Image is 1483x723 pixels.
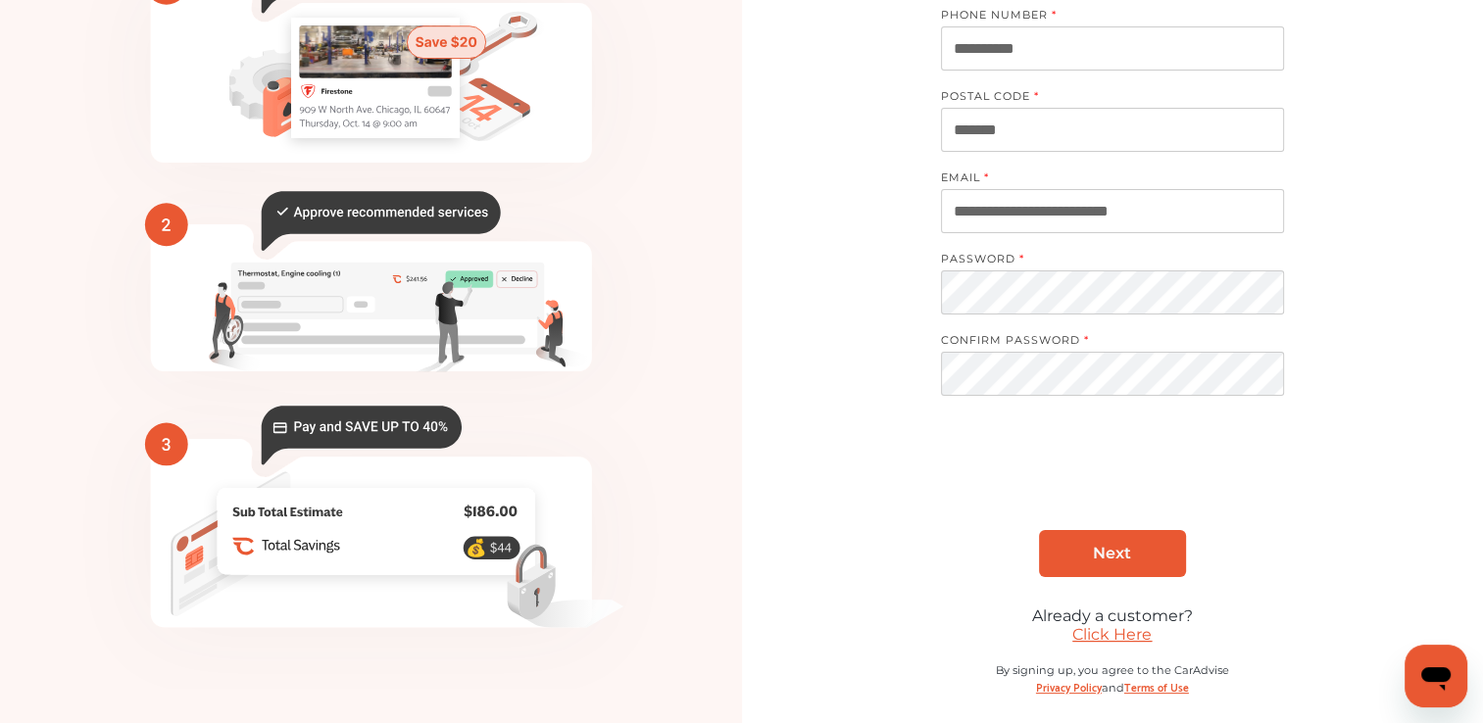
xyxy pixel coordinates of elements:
label: EMAIL [941,170,1264,189]
iframe: reCAPTCHA [964,439,1261,515]
div: By signing up, you agree to the CarAdvise and [941,663,1284,715]
label: PASSWORD [941,252,1264,270]
label: PHONE NUMBER [941,8,1264,26]
text: 💰 [466,537,487,557]
label: CONFIRM PASSWORD [941,333,1264,352]
a: Next [1039,530,1186,577]
iframe: Button to launch messaging window [1405,645,1467,707]
a: Click Here [1072,625,1152,644]
span: Next [1093,544,1131,562]
label: POSTAL CODE [941,89,1264,108]
a: Privacy Policy [1036,677,1102,696]
a: Terms of Use [1124,677,1189,696]
div: Already a customer? [941,606,1284,625]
